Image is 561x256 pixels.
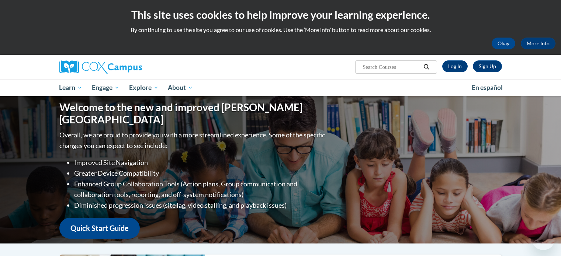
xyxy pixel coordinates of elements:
[59,218,140,239] a: Quick Start Guide
[442,60,468,72] a: Log In
[467,80,508,95] a: En español
[87,79,124,96] a: Engage
[74,168,327,179] li: Greater Device Compatibility
[531,227,555,250] iframe: Button to launch messaging window
[421,63,432,71] button: Search
[473,60,502,72] a: Register
[59,60,142,74] img: Cox Campus
[6,7,555,22] h2: This site uses cookies to help improve your learning experience.
[124,79,163,96] a: Explore
[74,200,327,211] li: Diminished progression issues (site lag, video stalling, and playback issues)
[521,38,555,49] a: More Info
[163,79,198,96] a: About
[59,101,327,126] h1: Welcome to the new and improved [PERSON_NAME][GEOGRAPHIC_DATA]
[129,83,159,92] span: Explore
[6,26,555,34] p: By continuing to use the site you agree to our use of cookies. Use the ‘More info’ button to read...
[74,157,327,168] li: Improved Site Navigation
[362,63,421,71] input: Search Courses
[92,83,120,92] span: Engage
[59,83,82,92] span: Learn
[168,83,193,92] span: About
[472,84,503,91] span: En español
[55,79,87,96] a: Learn
[48,79,513,96] div: Main menu
[74,179,327,200] li: Enhanced Group Collaboration Tools (Action plans, Group communication and collaboration tools, re...
[59,60,200,74] a: Cox Campus
[59,130,327,151] p: Overall, we are proud to provide you with a more streamlined experience. Some of the specific cha...
[492,38,515,49] button: Okay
